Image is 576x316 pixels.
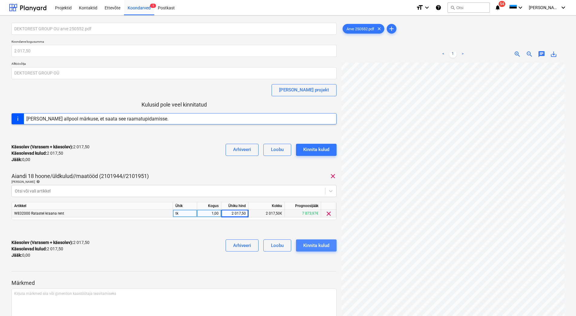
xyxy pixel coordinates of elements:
div: 2 017,50€ [249,210,285,217]
p: Koondarve kogusumma [11,40,337,45]
a: Previous page [440,51,447,58]
iframe: Chat Widget [546,287,576,316]
a: Next page [459,51,466,58]
span: W832000 Ratastel kraana rent [14,211,64,216]
span: help [35,180,40,183]
p: 0,00 [11,156,30,163]
button: Arhiveeri [226,144,259,156]
p: Kulusid pole veel kinnitatud [11,101,337,108]
div: Kogus [197,202,221,210]
div: Artikkel [12,202,173,210]
div: Loobu [271,242,284,249]
div: [PERSON_NAME] projekt [279,86,329,94]
span: search [450,5,455,10]
p: Märkmed [11,279,337,287]
span: clear [325,210,332,217]
div: Kokku [249,202,285,210]
div: Arve 250552.pdf [343,24,384,34]
p: Alltöövõtja [11,62,337,67]
button: Otsi [447,2,490,13]
span: 1 [150,4,156,8]
span: save_alt [550,51,557,58]
i: format_size [416,4,423,11]
p: Aiandi 18 hoone/üldkulud//maatööd (2101944//2101951) [11,173,149,180]
span: chat [538,51,545,58]
input: Koondarve nimi [11,23,337,35]
strong: Käesolev (Varasem + käesolev) : [11,240,73,245]
span: clear [329,173,337,180]
button: Loobu [263,239,291,252]
p: 2 017,50 [11,144,89,150]
span: zoom_out [526,51,533,58]
p: 2 017,50 [11,246,63,252]
div: Arhiveeri [233,242,251,249]
i: keyboard_arrow_down [423,4,431,11]
strong: Käesolevad kulud : [11,151,47,156]
div: Arhiveeri [233,146,251,153]
div: Kinnita kulud [303,146,329,153]
div: 7 073,97€ [285,210,321,217]
div: Ühiku hind [221,202,249,210]
p: 2 017,50 [11,150,63,156]
strong: Käesolev (Varasem + käesolev) : [11,144,73,149]
i: Abikeskus [435,4,441,11]
button: Loobu [263,144,291,156]
button: [PERSON_NAME] projekt [272,84,337,96]
button: Arhiveeri [226,239,259,252]
div: Loobu [271,146,284,153]
span: clear [376,25,383,32]
span: [PERSON_NAME] [529,5,559,10]
span: 54 [499,1,505,7]
strong: Käesolevad kulud : [11,246,47,251]
div: [PERSON_NAME] allpool märkuse, et saata see raamatupidamisse. [26,116,168,122]
span: Arve 250552.pdf [343,27,378,31]
div: Ühik [173,202,197,210]
input: Alltöövõtja [11,67,337,79]
i: keyboard_arrow_down [517,4,524,11]
i: notifications [495,4,501,11]
strong: Jääk : [11,157,22,162]
span: add [388,25,395,32]
button: Kinnita kulud [296,144,337,156]
a: Page 1 is your current page [449,51,457,58]
button: Kinnita kulud [296,239,337,252]
strong: Jääk : [11,253,22,258]
p: 0,00 [11,252,30,258]
div: 2 017,50 [224,210,246,217]
i: keyboard_arrow_down [560,4,567,11]
div: tk [173,210,197,217]
input: Koondarve kogusumma [11,45,337,57]
p: 2 017,50 [11,239,89,246]
div: Kinnita kulud [303,242,329,249]
div: Prognoosijääk [285,202,321,210]
div: 1,00 [200,210,219,217]
div: [PERSON_NAME] [11,180,337,184]
span: zoom_in [514,51,521,58]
